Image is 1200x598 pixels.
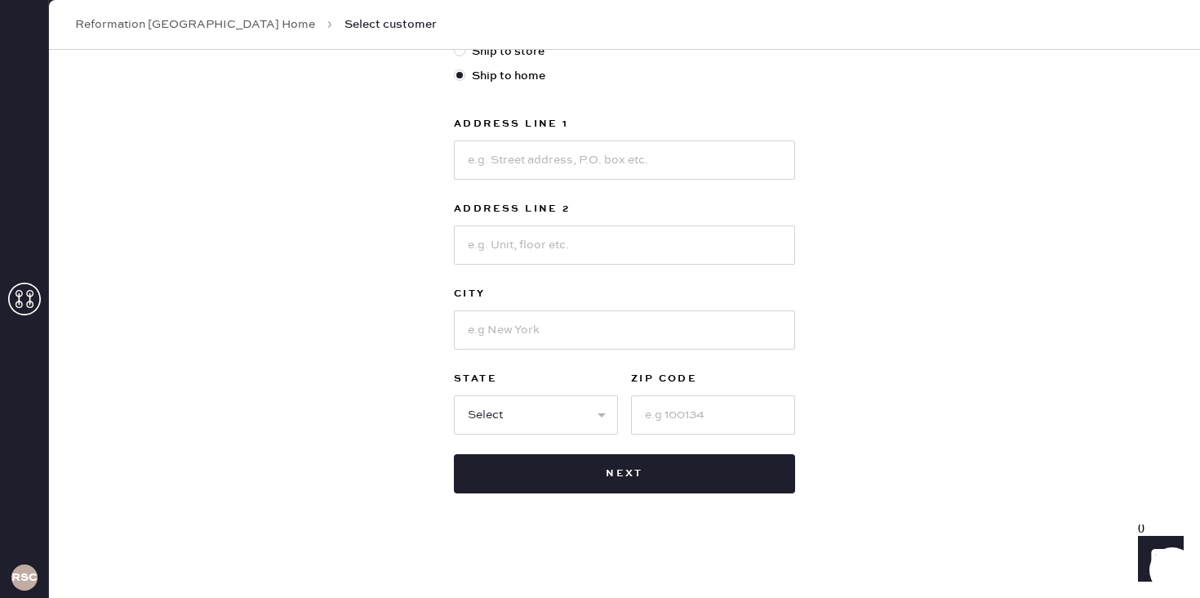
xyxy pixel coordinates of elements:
span: Select customer [344,16,437,33]
label: ZIP Code [631,369,795,389]
a: Reformation [GEOGRAPHIC_DATA] Home [75,16,315,33]
label: Address Line 1 [454,114,795,134]
input: e.g 100134 [631,395,795,435]
iframe: Front Chat [1122,524,1193,595]
label: State [454,369,618,389]
input: e.g. Unit, floor etc. [454,225,795,265]
input: e.g. Street address, P.O. box etc. [454,141,795,180]
label: City [454,284,795,304]
button: Next [454,454,795,493]
h3: RSCPA [11,572,38,583]
input: e.g New York [454,310,795,350]
label: Ship to home [454,67,795,85]
label: Address Line 2 [454,199,795,219]
label: Ship to store [454,42,795,60]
